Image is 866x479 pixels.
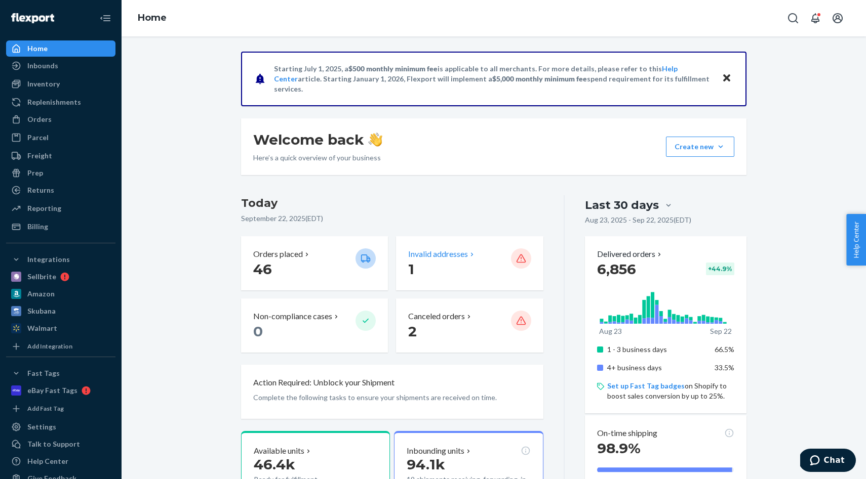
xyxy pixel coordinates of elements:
[27,272,56,282] div: Sellbrite
[805,8,825,28] button: Open notifications
[27,306,56,316] div: Skubana
[253,130,382,149] h1: Welcome back
[407,456,445,473] span: 94.1k
[6,40,115,57] a: Home
[396,236,543,290] button: Invalid addresses 1
[27,368,60,378] div: Fast Tags
[6,165,115,181] a: Prep
[6,200,115,216] a: Reporting
[6,320,115,336] a: Walmart
[253,377,395,388] p: Action Required: Unblock your Shipment
[27,456,68,466] div: Help Center
[396,298,543,353] button: Canceled orders 2
[27,43,48,54] div: Home
[6,419,115,435] a: Settings
[254,445,304,457] p: Available units
[6,453,115,469] a: Help Center
[253,323,263,340] span: 0
[6,219,115,235] a: Billing
[274,64,712,94] p: Starting July 1, 2025, a is applicable to all merchants. For more details, please refer to this a...
[607,344,707,355] p: 1 - 3 business days
[408,323,417,340] span: 2
[6,286,115,302] a: Amazon
[368,133,382,147] img: hand-wave emoji
[6,76,115,92] a: Inventory
[27,97,81,107] div: Replenishments
[597,427,657,439] p: On-time shipping
[6,340,115,353] a: Add Integration
[253,260,272,278] span: 46
[27,323,57,333] div: Walmart
[27,133,49,143] div: Parcel
[408,248,468,260] p: Invalid addresses
[27,385,77,396] div: eBay Fast Tags
[6,251,115,268] button: Integrations
[254,456,295,473] span: 46.4k
[130,4,175,33] ol: breadcrumbs
[407,445,464,457] p: Inbounding units
[6,94,115,110] a: Replenishments
[6,365,115,381] button: Fast Tags
[241,236,388,290] button: Orders placed 46
[27,203,61,213] div: Reporting
[597,260,636,278] span: 6,856
[253,153,382,163] p: Here’s a quick overview of your business
[715,345,734,354] span: 66.5%
[666,137,734,157] button: Create new
[27,79,60,89] div: Inventory
[715,363,734,372] span: 33.5%
[27,422,56,432] div: Settings
[6,382,115,399] a: eBay Fast Tags
[27,439,80,449] div: Talk to Support
[599,326,622,336] p: Aug 23
[6,148,115,164] a: Freight
[6,129,115,146] a: Parcel
[6,182,115,198] a: Returns
[492,74,587,83] span: $5,000 monthly minimum fee
[27,151,52,161] div: Freight
[27,404,64,413] div: Add Fast Tag
[27,254,70,265] div: Integrations
[706,263,734,275] div: + 44.9 %
[27,61,58,71] div: Inbounds
[585,197,659,213] div: Last 30 days
[138,12,167,23] a: Home
[607,381,734,401] p: on Shopify to boost sales conversion by up to 25%.
[6,269,115,285] a: Sellbrite
[408,311,465,322] p: Canceled orders
[95,8,115,28] button: Close Navigation
[253,311,332,322] p: Non-compliance cases
[27,342,72,351] div: Add Integration
[720,71,733,86] button: Close
[241,213,543,224] p: September 22, 2025 ( EDT )
[710,326,732,336] p: Sep 22
[253,393,531,403] p: Complete the following tasks to ensure your shipments are received on time.
[585,215,691,225] p: Aug 23, 2025 - Sep 22, 2025 ( EDT )
[783,8,803,28] button: Open Search Box
[11,13,54,23] img: Flexport logo
[6,58,115,74] a: Inbounds
[27,114,52,124] div: Orders
[846,214,866,266] button: Help Center
[6,111,115,127] a: Orders
[6,303,115,319] a: Skubana
[597,440,641,457] span: 98.9%
[241,298,388,353] button: Non-compliance cases 0
[241,195,543,211] h3: Today
[253,248,303,260] p: Orders placed
[27,222,48,232] div: Billing
[597,248,663,260] button: Delivered orders
[27,185,54,195] div: Returns
[6,436,115,452] button: Talk to Support
[607,381,685,390] a: Set up Fast Tag badges
[6,403,115,415] a: Add Fast Tag
[408,260,414,278] span: 1
[828,8,848,28] button: Open account menu
[607,363,707,373] p: 4+ business days
[27,168,43,178] div: Prep
[348,64,438,73] span: $500 monthly minimum fee
[800,449,856,474] iframe: Opens a widget where you can chat to one of our agents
